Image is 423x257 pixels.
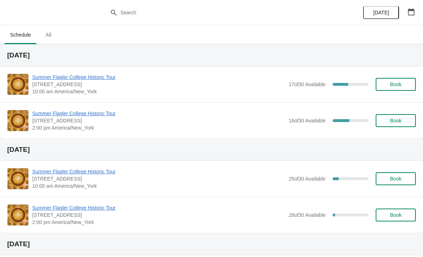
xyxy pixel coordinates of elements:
[390,212,401,218] span: Book
[32,211,285,219] span: [STREET_ADDRESS]
[120,6,317,19] input: Search
[32,110,285,117] span: Summer Flagler College Historic Tour
[289,212,325,218] span: 28 of 30 Available
[390,81,401,87] span: Book
[32,168,285,175] span: Summer Flagler College Historic Tour
[32,124,285,131] span: 2:00 pm America/New_York
[390,176,401,182] span: Book
[32,88,285,95] span: 10:00 am America/New_York
[390,118,401,123] span: Book
[7,146,416,153] h2: [DATE]
[32,219,285,226] span: 2:00 pm America/New_York
[32,81,285,88] span: [STREET_ADDRESS]
[376,172,416,185] button: Book
[373,10,389,15] span: [DATE]
[289,176,325,182] span: 25 of 30 Available
[8,74,28,95] img: Summer Flagler College Historic Tour | 74 King Street, St. Augustine, FL, USA | 10:00 am America/...
[7,52,416,59] h2: [DATE]
[7,240,416,248] h2: [DATE]
[376,114,416,127] button: Book
[32,182,285,190] span: 10:00 am America/New_York
[289,81,325,87] span: 17 of 30 Available
[32,74,285,81] span: Summer Flagler College Historic Tour
[376,78,416,91] button: Book
[376,209,416,221] button: Book
[4,28,37,41] span: Schedule
[39,28,57,41] span: All
[363,6,399,19] button: [DATE]
[8,110,28,131] img: Summer Flagler College Historic Tour | 74 King Street, St. Augustine, FL, USA | 2:00 pm America/N...
[8,205,28,225] img: Summer Flagler College Historic Tour | 74 King Street, St. Augustine, FL, USA | 2:00 pm America/N...
[289,118,325,123] span: 16 of 30 Available
[32,204,285,211] span: Summer Flagler College Historic Tour
[32,117,285,124] span: [STREET_ADDRESS]
[8,168,28,189] img: Summer Flagler College Historic Tour | 74 King Street, St. Augustine, FL, USA | 10:00 am America/...
[32,175,285,182] span: [STREET_ADDRESS]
